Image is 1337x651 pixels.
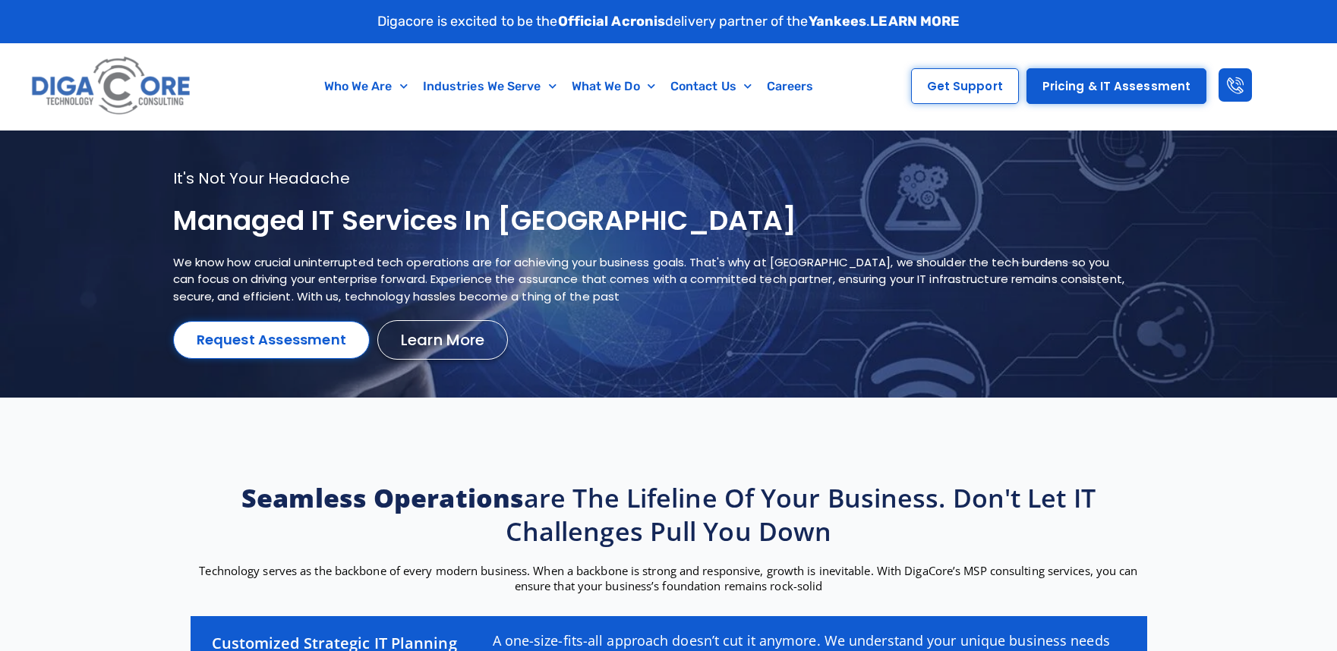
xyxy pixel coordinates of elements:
span: Learn More [401,332,484,348]
p: Digacore is excited to be the delivery partner of the . [377,11,960,32]
a: LEARN MORE [870,13,960,30]
a: Pricing & IT Assessment [1026,68,1206,104]
h2: are the lifeline of your business. Don't let IT challenges pull you down [183,481,1155,548]
p: It's not your headache [173,168,1127,188]
p: Technology serves as the backbone of every modern business. When a backbone is strong and respons... [183,563,1155,593]
span: Get Support [927,80,1003,92]
a: Request Assessment [173,321,371,359]
nav: Menu [265,69,873,104]
p: We know how crucial uninterrupted tech operations are for achieving your business goals. That's w... [173,254,1127,306]
a: Contact Us [663,69,759,104]
a: Who We Are [317,69,415,104]
a: What We Do [564,69,663,104]
a: Get Support [911,68,1019,104]
strong: Official Acronis [558,13,666,30]
a: Careers [759,69,821,104]
strong: Yankees [809,13,867,30]
h1: Managed IT services in [GEOGRAPHIC_DATA] [173,203,1127,239]
a: Industries We Serve [415,69,564,104]
strong: Seamless operations [241,480,524,515]
span: Pricing & IT Assessment [1042,80,1190,92]
a: Learn More [377,320,508,360]
img: Digacore logo 1 [27,51,196,122]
